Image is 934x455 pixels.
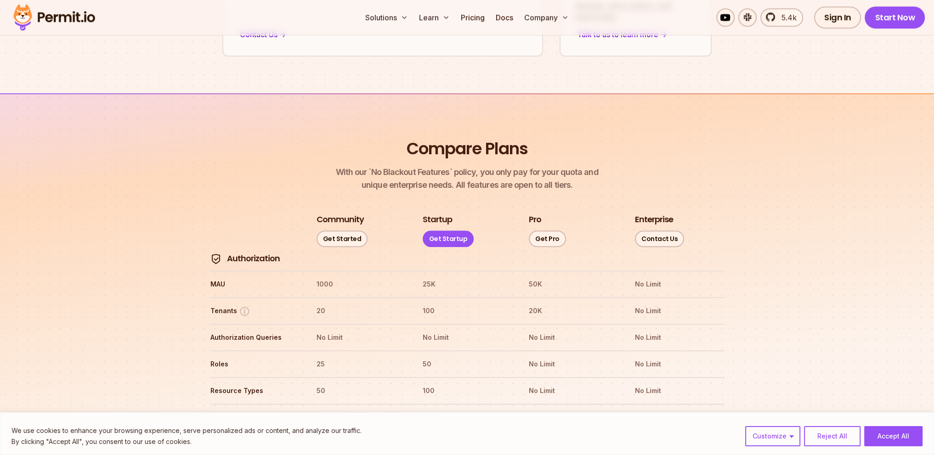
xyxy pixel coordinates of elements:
th: No Limit [634,303,724,318]
th: 50 [422,357,512,371]
th: No Limit [422,330,512,345]
th: Roles [210,357,300,371]
th: 10 [422,410,512,425]
img: Permit logo [9,2,99,33]
p: unique enterprise needs. All features are open to all tiers. [335,166,598,191]
th: No Limit [528,357,618,371]
button: Company [521,8,572,27]
button: Condition Sets [210,412,272,423]
th: No Limit [528,410,618,425]
a: Sign In [814,6,861,28]
th: 1000 [316,277,406,292]
h3: Enterprise [635,214,673,225]
th: No Limit [528,383,618,398]
p: We use cookies to enhance your browsing experience, serve personalized ads or content, and analyz... [11,425,362,436]
th: 25 [316,357,406,371]
a: Start Now [865,6,925,28]
h2: Compare Plans [407,137,528,160]
th: No Limit [528,330,618,345]
th: MAU [210,277,300,292]
th: 20K [528,303,618,318]
button: Customize [745,426,800,446]
h3: Community [317,214,364,225]
th: No Limit [634,410,724,425]
button: Accept All [864,426,923,446]
a: Contact Us [635,230,684,247]
th: 25K [422,277,512,292]
th: 100 [422,383,512,398]
span: 5.4k [776,12,797,23]
h4: Authorization [227,253,280,264]
a: Get Started [317,230,368,247]
a: Get Startup [423,230,474,247]
th: 20 [316,303,406,318]
th: Authorization Queries [210,330,300,345]
th: No Limit [634,277,724,292]
th: No Limit [634,330,724,345]
th: 5 [316,410,406,425]
th: No Limit [634,357,724,371]
th: No Limit [634,383,724,398]
th: 50 [316,383,406,398]
h3: Pro [529,214,541,225]
a: 5.4k [760,8,803,27]
a: Docs [492,8,517,27]
a: Get Pro [529,230,566,247]
th: 100 [422,303,512,318]
span: With our `No Blackout Features` policy, you only pay for your quota and [335,166,598,179]
th: 50K [528,277,618,292]
a: Pricing [457,8,488,27]
button: Solutions [362,8,412,27]
th: No Limit [316,330,406,345]
button: Learn [415,8,453,27]
h3: Startup [423,214,452,225]
img: Authorization [210,253,221,264]
p: By clicking "Accept All", you consent to our use of cookies. [11,436,362,447]
button: Reject All [804,426,860,446]
th: Resource Types [210,383,300,398]
button: Tenants [210,305,250,317]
